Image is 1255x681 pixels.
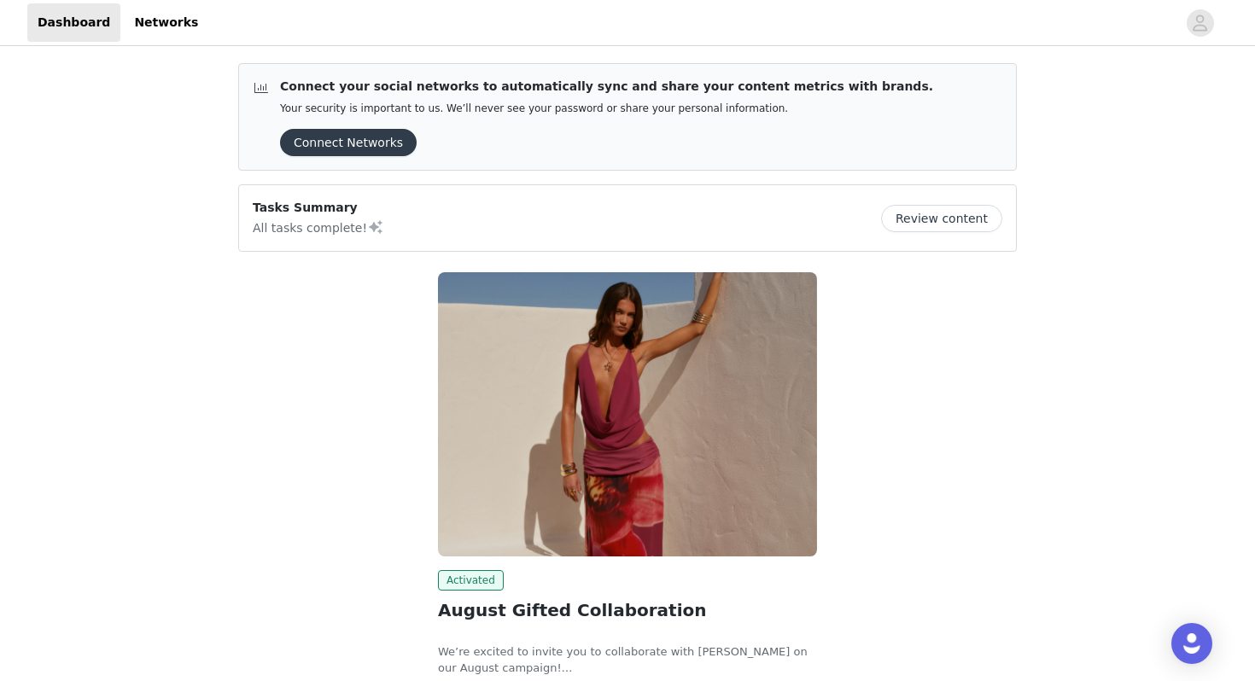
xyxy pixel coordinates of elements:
[280,78,933,96] p: Connect your social networks to automatically sync and share your content metrics with brands.
[253,217,384,237] p: All tasks complete!
[438,570,504,591] span: Activated
[438,597,817,623] h2: August Gifted Collaboration
[881,205,1002,232] button: Review content
[280,129,417,156] button: Connect Networks
[438,643,817,677] p: We’re excited to invite you to collaborate with [PERSON_NAME] on our August campaign!
[124,3,208,42] a: Networks
[1192,9,1208,37] div: avatar
[438,272,817,556] img: Peppermayo AUS
[27,3,120,42] a: Dashboard
[280,102,933,115] p: Your security is important to us. We’ll never see your password or share your personal information.
[1171,623,1212,664] div: Open Intercom Messenger
[253,199,384,217] p: Tasks Summary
